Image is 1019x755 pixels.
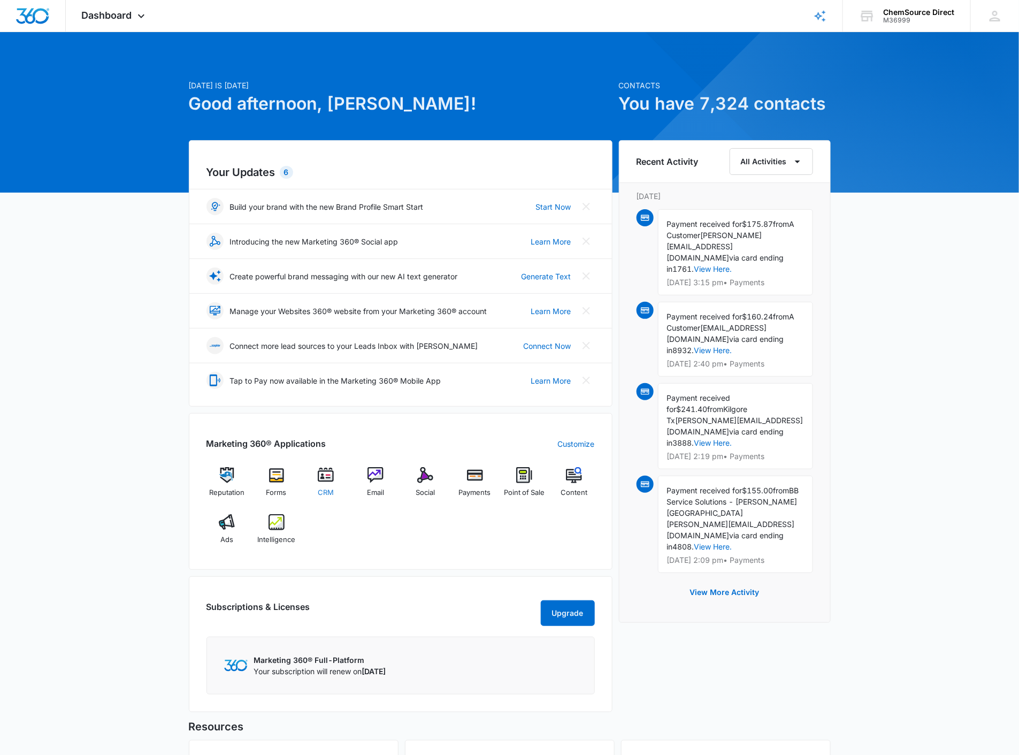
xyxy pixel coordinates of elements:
p: [DATE] [637,190,813,202]
p: Manage your Websites 360® website from your Marketing 360® account [230,306,487,317]
p: [DATE] 3:15 pm • Payments [667,279,804,286]
p: [DATE] 2:40 pm • Payments [667,360,804,368]
span: Dashboard [82,10,132,21]
p: Your subscription will renew on [254,666,386,677]
a: Point of Sale [504,467,545,506]
a: View Here. [694,542,732,551]
span: Payments [459,487,491,498]
a: View Here. [694,438,732,447]
h2: Marketing 360® Applications [206,437,326,450]
span: CRM [318,487,334,498]
span: from [773,219,790,228]
a: Connect Now [524,340,571,352]
span: [PERSON_NAME][EMAIL_ADDRESS][DOMAIN_NAME] [667,231,762,262]
button: Close [578,337,595,354]
a: Reputation [206,467,248,506]
a: Social [405,467,446,506]
a: Learn More [531,236,571,247]
button: Close [578,198,595,215]
a: Intelligence [256,514,297,553]
span: $175.87 [742,219,773,228]
button: Upgrade [541,600,595,626]
span: 1761. [673,264,694,273]
a: Content [554,467,595,506]
a: Learn More [531,375,571,386]
a: Start Now [536,201,571,212]
button: All Activities [730,148,813,175]
span: $160.24 [742,312,773,321]
h2: Your Updates [206,164,595,180]
p: Build your brand with the new Brand Profile Smart Start [230,201,424,212]
p: Create powerful brand messaging with our new AI text generator [230,271,458,282]
span: Point of Sale [504,487,545,498]
span: $241.40 [677,405,708,414]
img: Marketing 360 Logo [224,660,248,671]
span: Intelligence [257,535,295,545]
span: from [708,405,724,414]
p: [DATE] 2:09 pm • Payments [667,556,804,564]
p: Tap to Pay now available in the Marketing 360® Mobile App [230,375,441,386]
span: Payment received for [667,393,731,414]
span: 4808. [673,542,694,551]
span: [DATE] [362,667,386,676]
a: View Here. [694,264,732,273]
button: Close [578,268,595,285]
a: Learn More [531,306,571,317]
p: [DATE] is [DATE] [189,80,612,91]
span: [PERSON_NAME][EMAIL_ADDRESS][DOMAIN_NAME] [667,520,795,540]
div: 6 [280,166,293,179]
h2: Subscriptions & Licenses [206,600,310,622]
span: [EMAIL_ADDRESS][DOMAIN_NAME] [667,323,767,344]
div: account id [883,17,955,24]
h6: Recent Activity [637,155,699,168]
span: $155.00 [742,486,773,495]
span: Social [416,487,435,498]
span: from [773,312,790,321]
span: Ads [220,535,233,545]
h5: Resources [189,719,831,735]
a: Payments [454,467,495,506]
h1: You have 7,324 contacts [619,91,831,117]
a: Ads [206,514,248,553]
p: [DATE] 2:19 pm • Payments [667,453,804,460]
span: Email [367,487,384,498]
span: 8932. [673,346,694,355]
span: Payment received for [667,219,742,228]
span: Reputation [209,487,244,498]
span: BB Service Solutions - [PERSON_NAME][GEOGRAPHIC_DATA] [667,486,799,517]
a: View Here. [694,346,732,355]
p: Marketing 360® Full-Platform [254,654,386,666]
div: account name [883,8,955,17]
button: Close [578,302,595,319]
h1: Good afternoon, [PERSON_NAME]! [189,91,612,117]
span: Payment received for [667,486,742,495]
p: Introducing the new Marketing 360® Social app [230,236,399,247]
a: CRM [305,467,347,506]
button: View More Activity [679,579,770,605]
button: Close [578,372,595,389]
span: [PERSON_NAME][EMAIL_ADDRESS][DOMAIN_NAME] [667,416,803,436]
span: from [773,486,790,495]
span: Forms [266,487,287,498]
span: Content [561,487,587,498]
button: Close [578,233,595,250]
span: Payment received for [667,312,742,321]
a: Forms [256,467,297,506]
a: Email [355,467,396,506]
span: 3888. [673,438,694,447]
p: Contacts [619,80,831,91]
a: Customize [558,438,595,449]
p: Connect more lead sources to your Leads Inbox with [PERSON_NAME] [230,340,478,352]
a: Generate Text [522,271,571,282]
